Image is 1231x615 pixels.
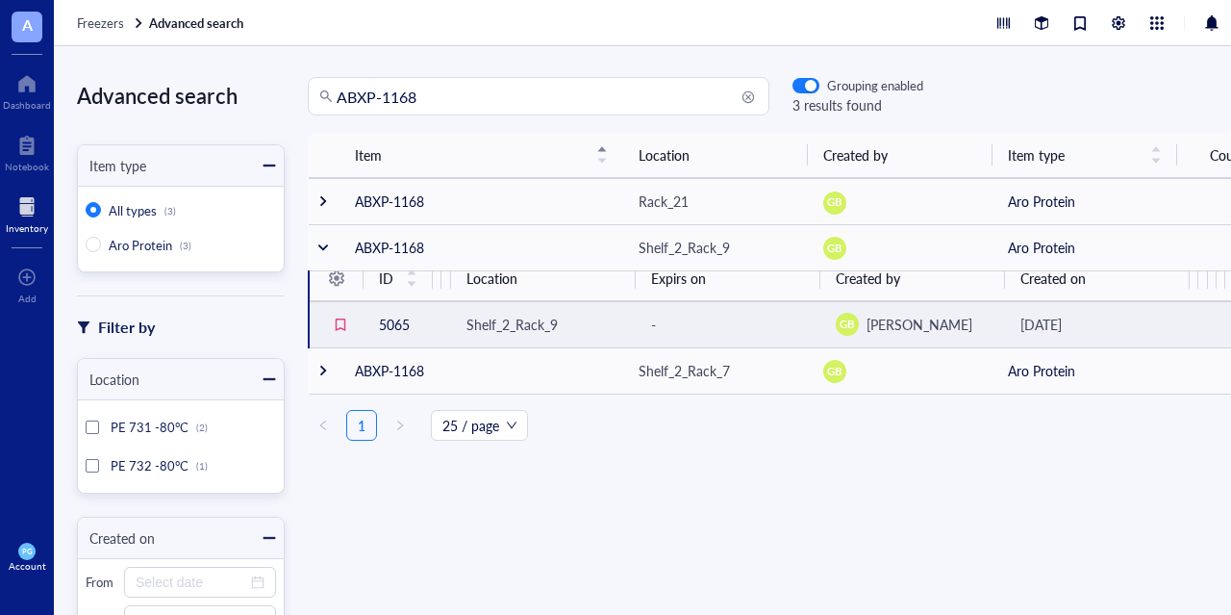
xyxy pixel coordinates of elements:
li: Previous Page [308,410,339,441]
span: left [317,420,329,431]
th: Notes [1190,256,1198,301]
span: PG [22,547,32,555]
td: 8429 [1198,301,1207,347]
div: [DATE] [1020,314,1174,335]
td: 25mM HEPES, 150mM sodium chloride{} [1190,301,1198,347]
td: Aro Protein [992,224,1177,270]
div: Shelf_2_Rack_9 [466,314,558,335]
th: Location [623,133,808,178]
th: Created on [1005,256,1190,301]
span: All types [109,201,157,219]
td: mg/mL [441,301,450,347]
div: Advanced search [77,77,285,114]
td: CD71-67a_H9 ABXP-1168 [1208,301,1217,347]
div: Dashboard [3,99,51,111]
td: 36mg [433,301,441,347]
div: (3) [164,205,176,217]
span: GB [827,194,842,211]
th: Created by [808,133,992,178]
a: Freezers [77,14,145,32]
li: 1 [346,410,377,441]
th: Item type [992,133,1177,178]
td: ABXP-1168 [339,224,623,270]
div: (3) [180,240,191,251]
li: Next Page [385,410,415,441]
th: Location [451,256,636,301]
div: 3 results found [792,94,923,115]
div: Filter by [98,315,155,340]
div: (2) [196,422,208,433]
span: Item [355,144,585,166]
div: Page Size [431,410,528,441]
td: Aro Protein [992,347,1177,394]
th: Expirs on [636,256,820,301]
div: From [86,574,116,591]
th: BioReg Lot ID [1198,256,1207,301]
div: Grouping enabled [827,77,923,94]
span: right [394,420,406,431]
div: Inventory [6,222,48,234]
span: Freezers [77,13,124,32]
td: In-house [1217,301,1225,347]
span: GB [827,240,842,256]
th: ID [364,256,433,301]
span: Aro Protein [109,236,172,254]
input: Select date [136,572,247,593]
button: right [385,410,415,441]
a: Notebook [5,130,49,172]
a: Dashboard [3,68,51,111]
span: PE 731 -80°C [111,418,188,436]
span: [PERSON_NAME] [867,315,972,334]
td: Aro Protein [992,178,1177,224]
div: Notebook [5,161,49,172]
span: PE 732 -80°C [111,456,188,474]
div: Item type [78,155,146,176]
div: Shelf_2_Rack_7 [639,360,730,381]
span: ID [379,268,394,289]
div: (1) [196,460,208,472]
th: Buffer [1217,256,1225,301]
a: 1 [347,411,376,440]
div: Add [18,293,37,304]
span: A [22,13,33,37]
span: Item type [1008,144,1139,166]
a: Inventory [6,192,48,234]
th: Item [339,133,623,178]
td: 5065 [364,301,433,347]
td: ABXP-1168 [339,178,623,224]
td: ABXP-1168 [339,347,623,394]
span: GB [827,363,842,379]
th: Concentration [441,256,450,301]
th: Created by [820,256,1005,301]
div: Location [78,369,139,390]
a: Advanced search [149,14,247,32]
div: Shelf_2_Rack_9 [639,237,730,258]
span: 25 / page [442,411,516,440]
div: Created on [78,527,155,549]
th: Volume [433,256,441,301]
button: left [308,410,339,441]
span: GB [840,317,855,333]
div: Rack_21 [639,191,689,212]
th: Aliases [1208,256,1217,301]
div: - [651,314,805,335]
div: Account [9,560,46,572]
